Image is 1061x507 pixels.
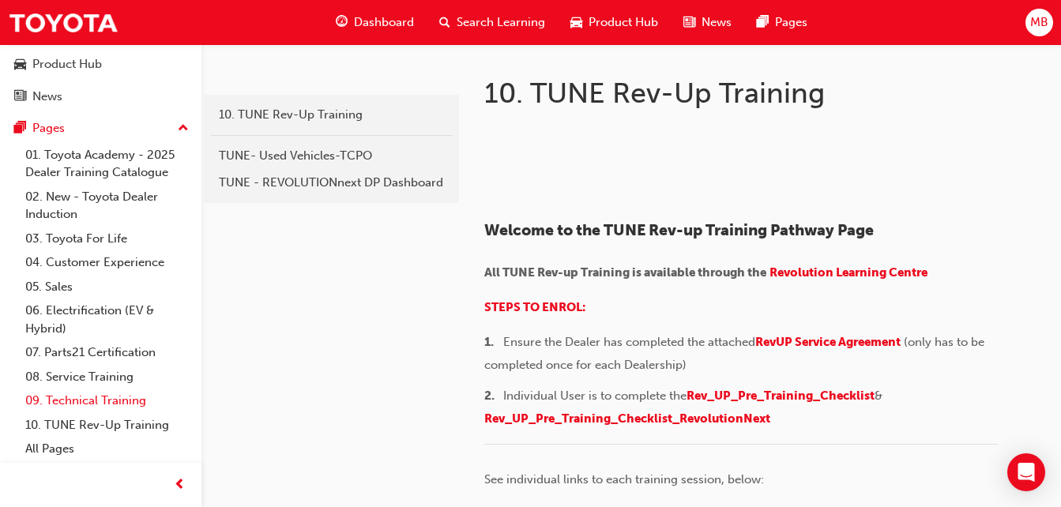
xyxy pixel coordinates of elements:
[570,13,582,32] span: car-icon
[19,227,195,251] a: 03. Toyota For Life
[8,5,119,40] img: Trak
[219,174,445,192] div: TUNE - REVOLUTIONnext DP Dashboard
[484,221,874,239] span: Welcome to the TUNE Rev-up Training Pathway Page
[427,6,558,39] a: search-iconSearch Learning
[19,250,195,275] a: 04. Customer Experience
[19,437,195,461] a: All Pages
[219,106,445,124] div: 10. TUNE Rev-Up Training
[875,389,882,403] span: &
[702,13,732,32] span: News
[19,299,195,340] a: 06. Electrification (EV & Hybrid)
[211,101,453,129] a: 10. TUNE Rev-Up Training
[6,50,195,79] a: Product Hub
[354,13,414,32] span: Dashboard
[6,114,195,143] button: Pages
[671,6,744,39] a: news-iconNews
[457,13,545,32] span: Search Learning
[174,475,186,495] span: prev-icon
[484,335,503,349] span: 1. ​
[1025,9,1053,36] button: MB
[484,411,770,426] a: Rev_UP_Pre_Training_Checklist_RevolutionNext
[32,119,65,137] div: Pages
[19,413,195,438] a: 10. TUNE Rev-Up Training
[14,58,26,72] span: car-icon
[757,13,769,32] span: pages-icon
[1030,13,1048,32] span: MB
[769,265,927,280] a: Revolution Learning Centre
[687,389,875,403] a: Rev_UP_Pre_Training_Checklist
[775,13,807,32] span: Pages
[178,118,189,139] span: up-icon
[32,55,102,73] div: Product Hub
[211,169,453,197] a: TUNE - REVOLUTIONnext DP Dashboard
[219,147,445,165] div: TUNE- Used Vehicles-TCPO
[558,6,671,39] a: car-iconProduct Hub
[32,88,62,106] div: News
[484,300,586,314] a: STEPS TO ENROL:
[439,13,450,32] span: search-icon
[211,142,453,170] a: TUNE- Used Vehicles-TCPO
[744,6,820,39] a: pages-iconPages
[14,122,26,136] span: pages-icon
[19,275,195,299] a: 05. Sales
[503,389,687,403] span: Individual User is to complete the
[323,6,427,39] a: guage-iconDashboard
[336,13,348,32] span: guage-icon
[589,13,658,32] span: Product Hub
[484,472,764,486] span: See individual links to each training session, below:
[19,340,195,365] a: 07. Parts21 Certification
[484,76,941,111] h1: 10. TUNE Rev-Up Training
[755,335,901,349] a: RevUP Service Agreement
[19,389,195,413] a: 09. Technical Training
[484,389,503,403] span: 2. ​
[14,90,26,104] span: news-icon
[484,265,766,280] span: All TUNE Rev-up Training is available through the
[503,335,755,349] span: Ensure the Dealer has completed the attached
[1007,453,1045,491] div: Open Intercom Messenger
[6,82,195,111] a: News
[19,143,195,185] a: 01. Toyota Academy - 2025 Dealer Training Catalogue
[19,185,195,227] a: 02. New - Toyota Dealer Induction
[19,365,195,389] a: 08. Service Training
[683,13,695,32] span: news-icon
